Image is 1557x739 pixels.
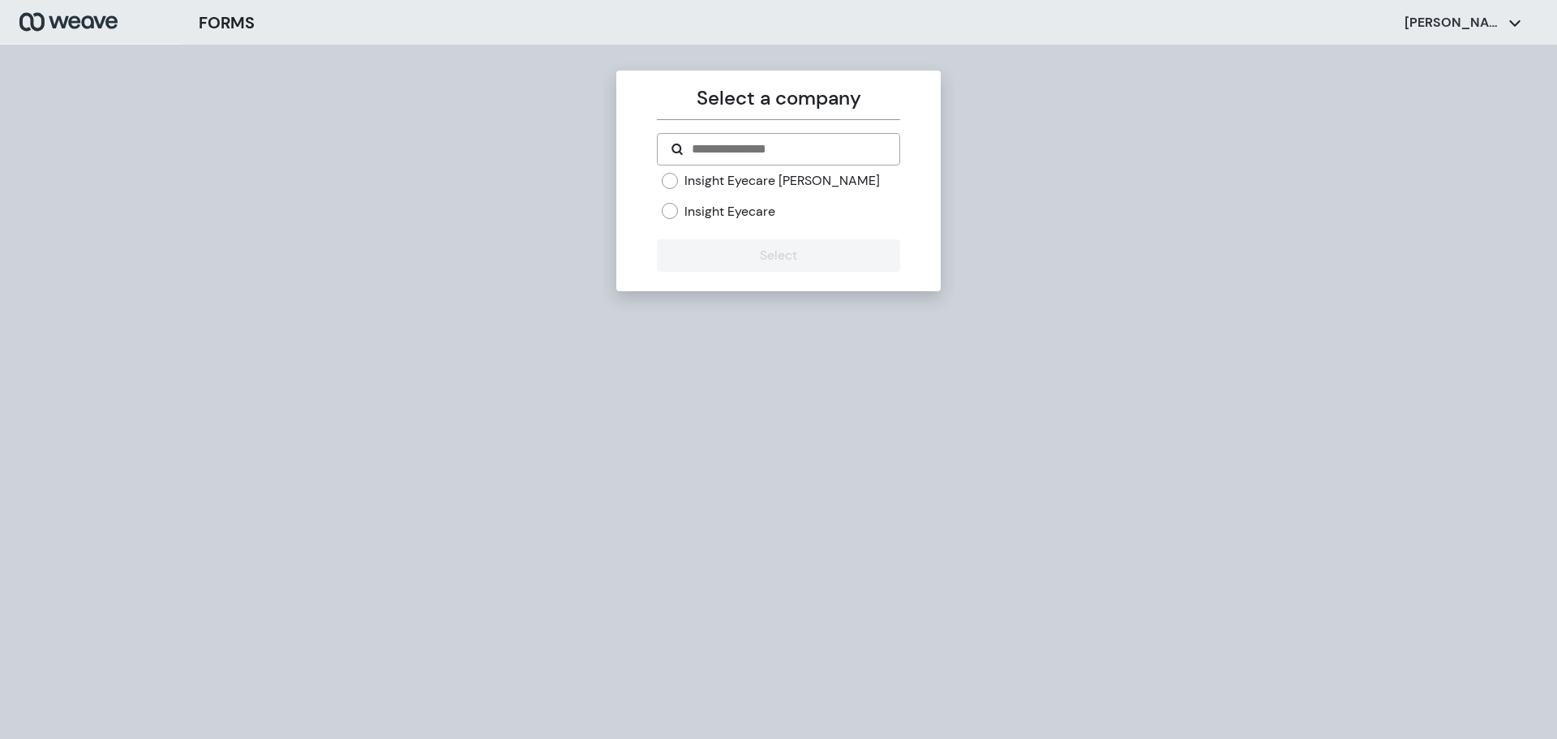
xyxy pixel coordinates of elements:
[684,172,880,190] label: Insight Eyecare [PERSON_NAME]
[657,84,899,113] p: Select a company
[199,11,255,35] h3: FORMS
[1405,14,1502,32] p: [PERSON_NAME]
[684,203,775,221] label: Insight Eyecare
[690,140,886,159] input: Search
[657,239,899,272] button: Select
